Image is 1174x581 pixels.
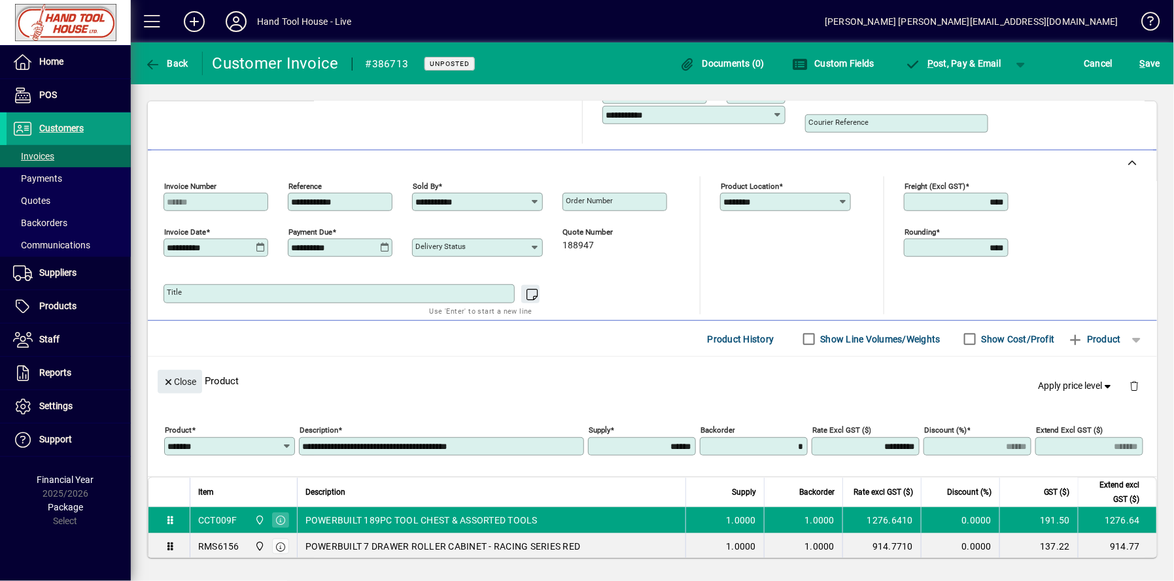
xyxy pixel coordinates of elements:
[1039,379,1114,393] span: Apply price level
[7,79,131,112] a: POS
[198,514,237,527] div: CCT009F
[7,423,131,456] a: Support
[854,485,913,499] span: Rate excl GST ($)
[702,327,780,351] button: Product History
[7,145,131,167] a: Invoices
[305,485,345,499] span: Description
[999,533,1078,559] td: 137.22
[562,241,594,251] span: 188947
[1119,380,1150,391] app-page-header-button: Delete
[173,10,215,33] button: Add
[430,59,470,68] span: Unposted
[39,267,77,278] span: Suppliers
[979,333,1055,346] label: Show Cost/Profit
[805,540,835,553] span: 1.0000
[300,426,338,435] mat-label: Description
[905,58,1001,69] span: ost, Pay & Email
[1137,52,1164,75] button: Save
[1119,370,1150,401] button: Delete
[39,334,60,344] span: Staff
[148,357,1157,405] div: Product
[680,58,765,69] span: Documents (0)
[921,533,999,559] td: 0.0000
[198,540,239,553] div: RMS6156
[899,52,1008,75] button: Post, Pay & Email
[158,370,202,393] button: Close
[131,52,203,75] app-page-header-button: Back
[1062,327,1128,351] button: Product
[851,514,913,527] div: 1276.6410
[921,507,999,533] td: 0.0000
[805,514,835,527] span: 1.0000
[1084,53,1113,74] span: Cancel
[1044,485,1070,499] span: GST ($)
[154,375,205,387] app-page-header-button: Close
[13,218,67,228] span: Backorders
[1086,478,1140,506] span: Extend excl GST ($)
[305,514,538,527] span: POWERBUILT 189PC TOOL CHEST & ASSORTED TOOLS
[825,11,1118,32] div: [PERSON_NAME] [PERSON_NAME][EMAIL_ADDRESS][DOMAIN_NAME]
[7,212,131,234] a: Backorders
[13,240,90,250] span: Communications
[39,401,73,411] span: Settings
[145,58,188,69] span: Back
[1068,329,1121,350] span: Product
[1078,507,1156,533] td: 1276.64
[789,52,878,75] button: Custom Fields
[165,426,192,435] mat-label: Product
[251,513,266,527] span: Frankton
[566,196,613,205] mat-label: Order number
[39,367,71,378] span: Reports
[7,324,131,356] a: Staff
[213,53,339,74] div: Customer Invoice
[13,195,50,206] span: Quotes
[13,151,54,161] span: Invoices
[792,58,874,69] span: Custom Fields
[808,118,869,127] mat-label: Courier Reference
[305,540,581,553] span: POWERBUILT 7 DRAWER ROLLER CABINET - RACING SERIES RED
[215,10,257,33] button: Profile
[905,182,965,191] mat-label: Freight (excl GST)
[947,485,992,499] span: Discount (%)
[39,123,84,133] span: Customers
[851,540,913,553] div: 914.7710
[927,58,933,69] span: P
[415,242,466,251] mat-label: Delivery status
[1140,58,1145,69] span: S
[700,426,735,435] mat-label: Backorder
[1081,52,1116,75] button: Cancel
[7,190,131,212] a: Quotes
[818,333,941,346] label: Show Line Volumes/Weights
[198,485,214,499] span: Item
[1078,533,1156,559] td: 914.77
[721,182,779,191] mat-label: Product location
[39,90,57,100] span: POS
[288,227,332,237] mat-label: Payment due
[257,11,352,32] div: Hand Tool House - Live
[708,329,774,350] span: Product History
[732,485,756,499] span: Supply
[164,182,216,191] mat-label: Invoice number
[167,288,182,297] mat-label: Title
[7,357,131,390] a: Reports
[163,371,197,393] span: Close
[1033,374,1120,398] button: Apply price level
[999,507,1078,533] td: 191.50
[366,54,409,75] div: #386713
[7,234,131,256] a: Communications
[37,474,94,485] span: Financial Year
[812,426,871,435] mat-label: Rate excl GST ($)
[727,514,757,527] span: 1.0000
[430,303,532,318] mat-hint: Use 'Enter' to start a new line
[48,502,83,512] span: Package
[7,257,131,290] a: Suppliers
[562,228,641,237] span: Quote number
[288,182,322,191] mat-label: Reference
[676,52,768,75] button: Documents (0)
[589,426,610,435] mat-label: Supply
[7,46,131,78] a: Home
[727,540,757,553] span: 1.0000
[1140,53,1160,74] span: ave
[924,426,967,435] mat-label: Discount (%)
[799,485,835,499] span: Backorder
